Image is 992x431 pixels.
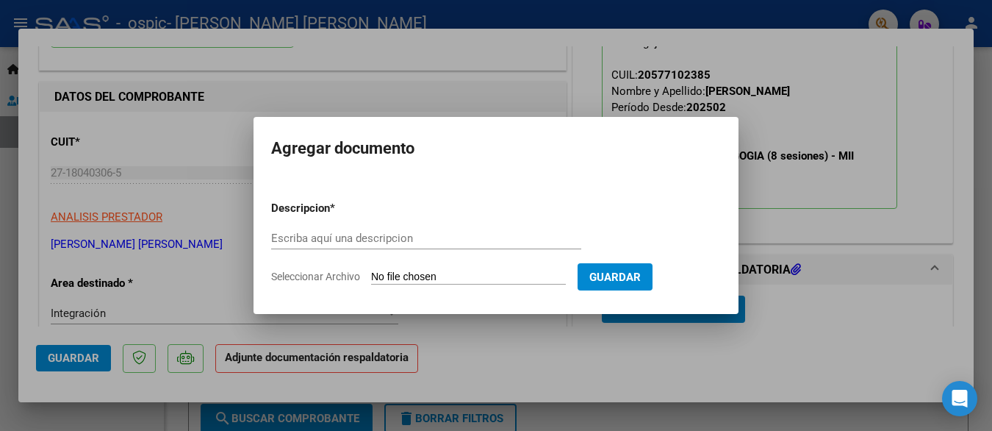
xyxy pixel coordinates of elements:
[578,263,653,291] button: Guardar
[271,200,406,217] p: Descripcion
[589,271,641,284] span: Guardar
[271,271,360,282] span: Seleccionar Archivo
[271,135,721,163] h2: Agregar documento
[942,381,977,416] div: Open Intercom Messenger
